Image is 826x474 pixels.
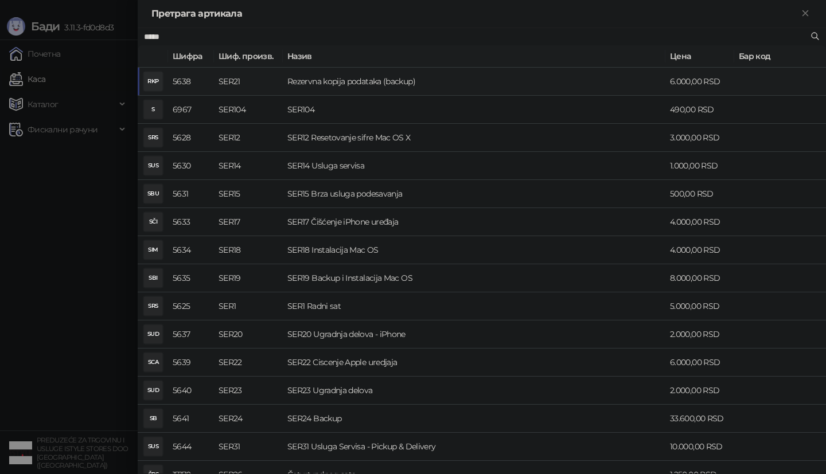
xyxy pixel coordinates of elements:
[168,96,214,124] td: 6967
[168,264,214,292] td: 5635
[665,348,734,377] td: 6.000,00 RSD
[214,236,283,264] td: SER18
[283,405,665,433] td: SER24 Backup
[144,100,162,119] div: S
[168,68,214,96] td: 5638
[168,348,214,377] td: 5639
[283,208,665,236] td: SER17 Čišćenje iPhone uređaja
[144,213,162,231] div: SČI
[665,96,734,124] td: 490,00 RSD
[283,152,665,180] td: SER14 Usluga servisa
[665,292,734,320] td: 5.000,00 RSD
[283,124,665,152] td: SER12 Resetovanje sifre Mac OS X
[665,124,734,152] td: 3.000,00 RSD
[168,152,214,180] td: 5630
[665,68,734,96] td: 6.000,00 RSD
[144,185,162,203] div: SBU
[798,7,812,21] button: Close
[168,208,214,236] td: 5633
[144,325,162,343] div: SUD
[665,433,734,461] td: 10.000,00 RSD
[283,433,665,461] td: SER31 Usluga Servisa - Pickup & Delivery
[665,45,734,68] th: Цена
[144,297,162,315] div: SRS
[144,409,162,428] div: SB
[283,180,665,208] td: SER15 Brza usluga podesavanja
[144,381,162,399] div: SUD
[214,180,283,208] td: SER15
[168,124,214,152] td: 5628
[151,7,798,21] div: Претрага артикала
[214,348,283,377] td: SER22
[283,292,665,320] td: SER1 Radni sat
[283,264,665,292] td: SER19 Backup i Instalacija Mac OS
[144,353,162,371] div: SCA
[168,377,214,405] td: 5640
[665,264,734,292] td: 8.000,00 RSD
[665,152,734,180] td: 1.000,00 RSD
[214,405,283,433] td: SER24
[665,405,734,433] td: 33.600,00 RSD
[144,269,162,287] div: SBI
[144,437,162,456] div: SUS
[168,292,214,320] td: 5625
[214,264,283,292] td: SER19
[283,348,665,377] td: SER22 Ciscenje Apple uredjaja
[734,45,826,68] th: Бар код
[214,433,283,461] td: SER31
[214,45,283,68] th: Шиф. произв.
[665,208,734,236] td: 4.000,00 RSD
[214,292,283,320] td: SER1
[665,320,734,348] td: 2.000,00 RSD
[214,68,283,96] td: SER21
[144,128,162,147] div: SRS
[214,320,283,348] td: SER20
[665,180,734,208] td: 500,00 RSD
[283,320,665,348] td: SER20 Ugradnja delova - iPhone
[665,236,734,264] td: 4.000,00 RSD
[283,236,665,264] td: SER18 Instalacija Mac OS
[168,433,214,461] td: 5644
[283,45,665,68] th: Назив
[214,152,283,180] td: SER14
[665,377,734,405] td: 2.000,00 RSD
[283,377,665,405] td: SER23 Ugradnja delova
[214,124,283,152] td: SER12
[168,236,214,264] td: 5634
[168,405,214,433] td: 5641
[214,377,283,405] td: SER23
[168,45,214,68] th: Шифра
[144,72,162,91] div: RKP
[168,320,214,348] td: 5637
[144,241,162,259] div: SIM
[214,208,283,236] td: SER17
[283,68,665,96] td: Rezervna kopija podataka (backup)
[283,96,665,124] td: SER104
[144,156,162,175] div: SUS
[214,96,283,124] td: SER104
[168,180,214,208] td: 5631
